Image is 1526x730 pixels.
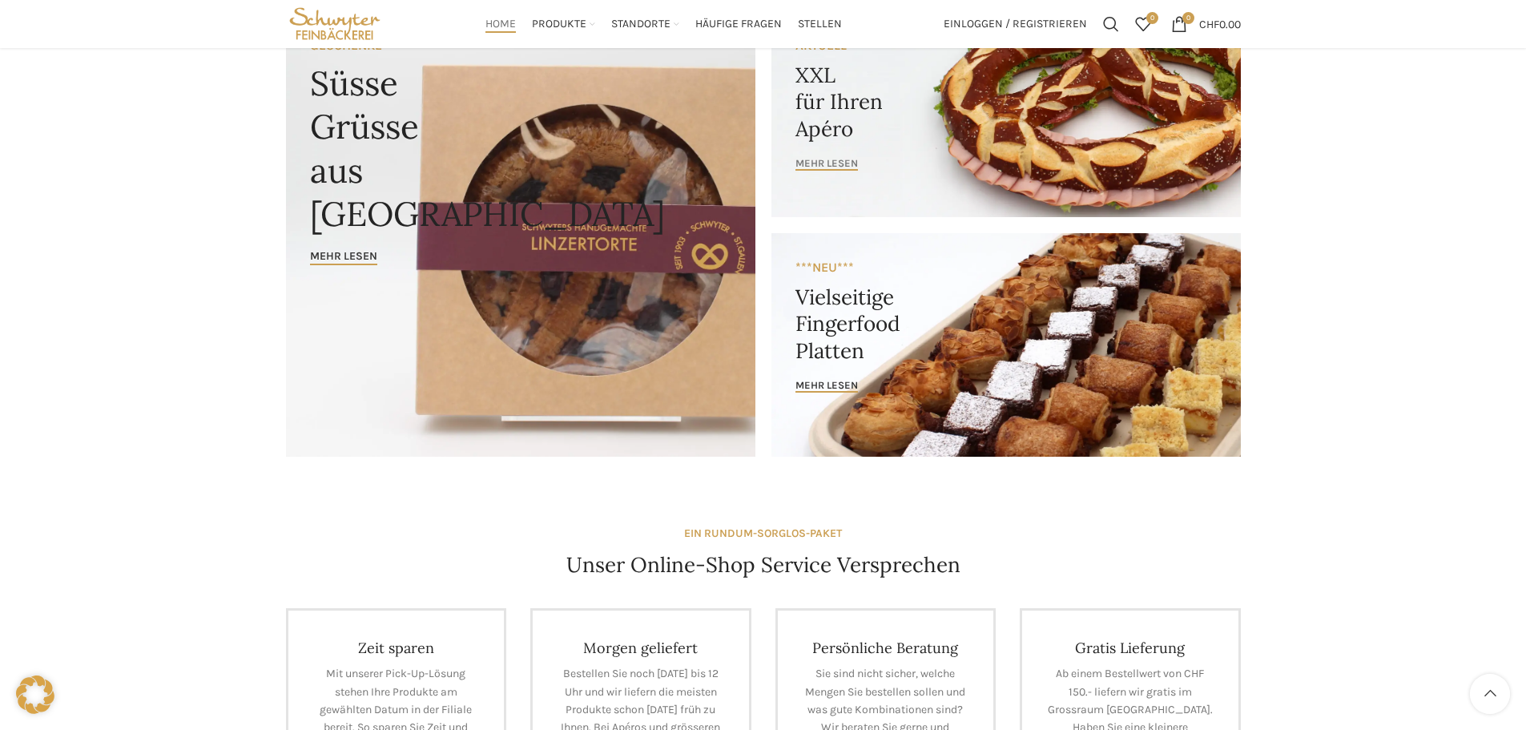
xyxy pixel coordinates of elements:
span: CHF [1199,17,1219,30]
a: Home [485,8,516,40]
span: 0 [1182,12,1194,24]
span: Häufige Fragen [695,17,782,32]
a: Site logo [286,16,385,30]
h4: Gratis Lieferung [1046,639,1214,657]
h4: Zeit sparen [312,639,481,657]
a: Produkte [532,8,595,40]
a: Banner link [771,233,1241,457]
h4: Persönliche Beratung [802,639,970,657]
a: 0 [1127,8,1159,40]
div: Main navigation [392,8,935,40]
bdi: 0.00 [1199,17,1241,30]
a: Banner link [771,11,1241,217]
a: Suchen [1095,8,1127,40]
div: Meine Wunschliste [1127,8,1159,40]
a: Scroll to top button [1470,674,1510,714]
a: Häufige Fragen [695,8,782,40]
a: Stellen [798,8,842,40]
span: Home [485,17,516,32]
span: 0 [1146,12,1158,24]
strong: EIN RUNDUM-SORGLOS-PAKET [684,526,842,540]
a: Banner link [286,11,755,457]
a: 0 CHF0.00 [1163,8,1249,40]
span: Einloggen / Registrieren [944,18,1087,30]
a: Standorte [611,8,679,40]
span: Standorte [611,17,670,32]
span: mehr lesen [795,157,858,170]
h4: Morgen geliefert [557,639,725,657]
span: Stellen [798,17,842,32]
h4: Unser Online-Shop Service Versprechen [566,551,960,579]
a: Einloggen / Registrieren [936,8,1095,40]
span: Produkte [532,17,586,32]
a: mehr lesen [795,157,858,171]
